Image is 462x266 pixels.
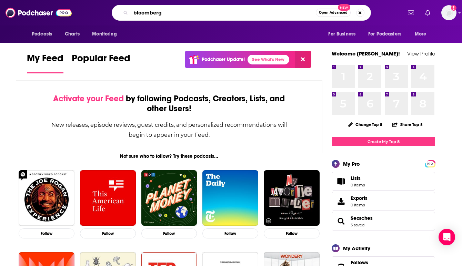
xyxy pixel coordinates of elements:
[27,52,63,73] a: My Feed
[32,29,52,39] span: Podcasts
[441,5,456,20] button: Show profile menu
[441,5,456,20] img: User Profile
[19,170,74,226] img: The Joe Rogan Experience
[80,228,136,238] button: Follow
[351,175,361,181] span: Lists
[202,228,258,238] button: Follow
[351,215,373,221] a: Searches
[334,176,348,186] span: Lists
[141,170,197,226] img: Planet Money
[343,245,370,252] div: My Activity
[392,118,423,131] button: Share Top 8
[426,161,434,166] a: PRO
[27,28,61,41] button: open menu
[332,192,435,211] a: Exports
[405,7,417,19] a: Show notifications dropdown
[351,195,368,201] span: Exports
[131,7,316,18] input: Search podcasts, credits, & more...
[422,7,433,19] a: Show notifications dropdown
[92,29,117,39] span: Monitoring
[351,175,365,181] span: Lists
[53,93,124,104] span: Activate your Feed
[51,120,288,140] div: New releases, episode reviews, guest credits, and personalized recommendations will begin to appe...
[319,11,348,14] span: Open Advanced
[72,52,130,73] a: Popular Feed
[80,170,136,226] img: This American Life
[323,28,364,41] button: open menu
[415,29,426,39] span: More
[51,94,288,114] div: by following Podcasts, Creators, Lists, and other Users!
[364,28,411,41] button: open menu
[368,29,401,39] span: For Podcasters
[332,172,435,191] a: Lists
[72,52,130,68] span: Popular Feed
[351,183,365,187] span: 0 items
[65,29,80,39] span: Charts
[19,228,74,238] button: Follow
[60,28,84,41] a: Charts
[343,161,360,167] div: My Pro
[334,196,348,206] span: Exports
[351,223,364,227] a: 3 saved
[351,203,368,207] span: 0 items
[407,50,435,57] a: View Profile
[351,259,414,266] a: Follows
[410,28,435,41] button: open menu
[112,5,371,21] div: Search podcasts, credits, & more...
[332,212,435,231] span: Searches
[332,50,400,57] a: Welcome [PERSON_NAME]!
[441,5,456,20] span: Logged in as HughE
[27,52,63,68] span: My Feed
[316,9,351,17] button: Open AdvancedNew
[141,228,197,238] button: Follow
[6,6,72,19] img: Podchaser - Follow, Share and Rate Podcasts
[334,216,348,226] a: Searches
[248,55,289,64] a: See What's New
[328,29,355,39] span: For Business
[264,170,320,226] img: My Favorite Murder with Karen Kilgariff and Georgia Hardstark
[202,57,245,62] p: Podchaser Update!
[264,228,320,238] button: Follow
[202,170,258,226] img: The Daily
[87,28,125,41] button: open menu
[451,5,456,11] svg: Add a profile image
[439,229,455,245] div: Open Intercom Messenger
[16,153,322,159] div: Not sure who to follow? Try these podcasts...
[332,137,435,146] a: Create My Top 8
[351,259,368,266] span: Follows
[338,4,350,11] span: New
[344,120,386,129] button: Change Top 8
